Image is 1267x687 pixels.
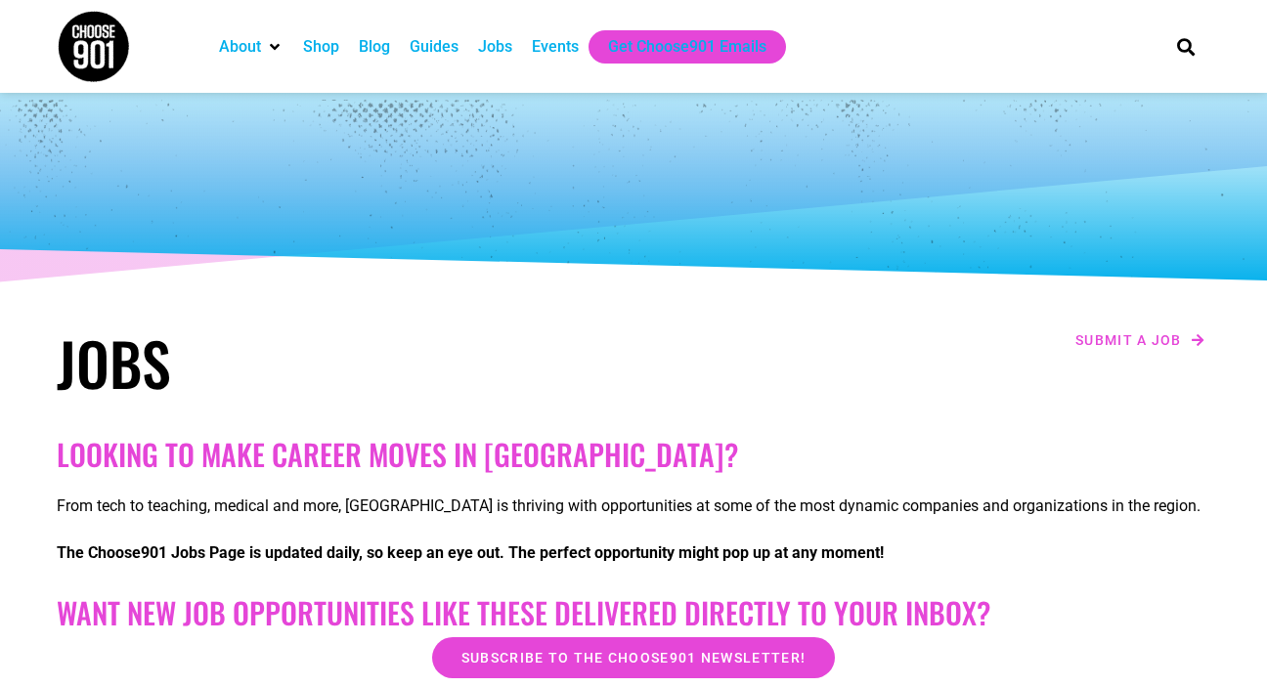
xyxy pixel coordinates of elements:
a: Submit a job [1070,327,1210,353]
a: Subscribe to the Choose901 newsletter! [432,637,835,678]
h2: Want New Job Opportunities like these Delivered Directly to your Inbox? [57,595,1210,630]
nav: Main nav [209,30,1144,64]
strong: The Choose901 Jobs Page is updated daily, so keep an eye out. The perfect opportunity might pop u... [57,543,884,562]
a: Events [532,35,579,59]
h2: Looking to make career moves in [GEOGRAPHIC_DATA]? [57,437,1210,472]
div: About [209,30,293,64]
a: Blog [359,35,390,59]
h1: Jobs [57,327,624,398]
a: About [219,35,261,59]
a: Jobs [478,35,512,59]
p: From tech to teaching, medical and more, [GEOGRAPHIC_DATA] is thriving with opportunities at some... [57,494,1210,518]
a: Shop [303,35,339,59]
a: Guides [410,35,459,59]
span: Subscribe to the Choose901 newsletter! [461,651,806,665]
div: Search [1170,30,1202,63]
a: Get Choose901 Emails [608,35,766,59]
span: Submit a job [1075,333,1182,347]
